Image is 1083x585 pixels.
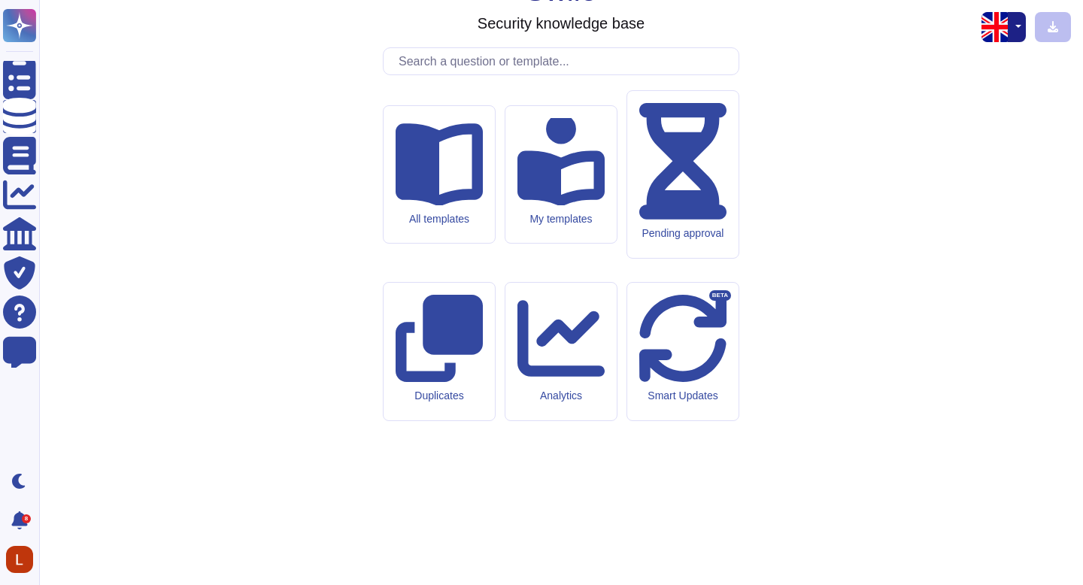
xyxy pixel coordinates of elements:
img: en [981,12,1012,42]
div: My templates [517,213,605,226]
div: Duplicates [396,389,483,402]
h3: Security knowledge base [478,14,645,32]
div: Analytics [517,389,605,402]
div: 8 [22,514,31,523]
button: user [3,543,44,576]
div: Pending approval [639,227,727,240]
input: Search a question or template... [391,48,739,74]
div: BETA [709,290,731,301]
img: user [6,546,33,573]
div: All templates [396,213,483,226]
div: Smart Updates [639,389,727,402]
